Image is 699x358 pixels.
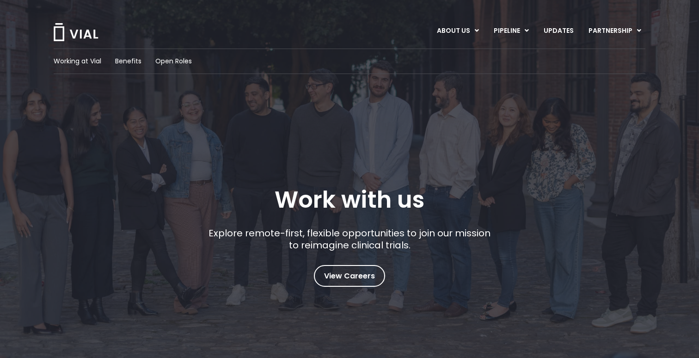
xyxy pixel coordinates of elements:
p: Explore remote-first, flexible opportunities to join our mission to reimagine clinical trials. [205,227,494,251]
a: PARTNERSHIPMenu Toggle [581,23,649,39]
a: Working at Vial [54,56,101,66]
a: ABOUT USMenu Toggle [429,23,486,39]
a: Open Roles [155,56,192,66]
a: PIPELINEMenu Toggle [486,23,536,39]
a: Benefits [115,56,141,66]
img: Vial Logo [53,23,99,41]
a: View Careers [314,265,385,287]
a: UPDATES [536,23,581,39]
h1: Work with us [275,186,424,213]
span: View Careers [324,270,375,282]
